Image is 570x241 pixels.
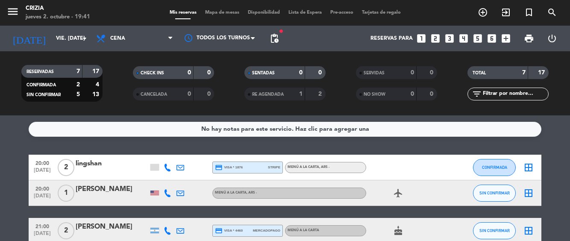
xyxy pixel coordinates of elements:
span: SIN CONFIRMAR [26,93,61,97]
div: lingshan [76,158,148,169]
span: CONFIRMADA [26,83,56,87]
strong: 0 [188,91,191,97]
i: border_all [523,188,534,198]
span: [DATE] [32,231,53,241]
span: Cena [110,35,125,41]
span: RESERVADAS [26,70,54,74]
strong: 0 [188,70,191,76]
span: MENÚ A LA CARTA [215,191,257,194]
strong: 0 [207,70,212,76]
i: [DATE] [6,29,52,48]
span: mercadopago [253,228,280,233]
i: cake [393,226,403,236]
span: , ARS - [247,191,257,194]
strong: 0 [411,91,414,97]
strong: 13 [92,91,101,97]
span: Tarjetas de regalo [358,10,405,15]
div: [PERSON_NAME] [76,184,148,195]
input: Filtrar por nombre... [482,89,548,99]
span: CANCELADA [141,92,167,97]
i: looks_5 [472,33,483,44]
div: jueves 2. octubre - 19:41 [26,13,90,21]
strong: 17 [92,68,101,74]
span: Reservas para [370,35,413,41]
i: add_box [500,33,511,44]
strong: 0 [207,91,212,97]
i: credit_card [215,227,223,235]
strong: 0 [318,70,323,76]
span: fiber_manual_record [279,29,284,34]
strong: 1 [299,91,303,97]
span: MENÚ A LA CARTA [288,165,329,169]
strong: 0 [299,70,303,76]
span: Pre-acceso [326,10,358,15]
i: filter_list [472,89,482,99]
strong: 0 [430,70,435,76]
i: menu [6,5,19,18]
div: LOG OUT [541,26,564,51]
span: MENÚ A LA CARTA [288,229,319,232]
span: SENTADAS [252,71,275,75]
span: [DATE] [32,168,53,177]
strong: 2 [76,82,80,88]
span: CONFIRMADA [482,165,507,170]
span: stripe [268,165,280,170]
i: looks_6 [486,33,497,44]
span: visa * 4460 [215,227,243,235]
div: No hay notas para este servicio. Haz clic para agregar una [201,124,369,134]
strong: 2 [318,91,323,97]
strong: 0 [430,91,435,97]
i: looks_3 [444,33,455,44]
span: 20:00 [32,183,53,193]
span: 20:00 [32,158,53,168]
i: search [547,7,557,18]
span: SIN CONFIRMAR [479,228,510,233]
strong: 4 [96,82,101,88]
div: Crizia [26,4,90,13]
i: looks_4 [458,33,469,44]
i: arrow_drop_down [79,33,90,44]
i: power_settings_new [547,33,557,44]
span: TOTAL [473,71,486,75]
i: add_circle_outline [478,7,488,18]
strong: 7 [76,68,80,74]
span: RE AGENDADA [252,92,284,97]
span: CHECK INS [141,71,164,75]
span: Lista de Espera [284,10,326,15]
span: SIN CONFIRMAR [479,191,510,195]
span: NO SHOW [364,92,385,97]
div: [PERSON_NAME] [76,221,148,232]
span: Mis reservas [165,10,201,15]
span: visa * 1876 [215,164,243,171]
span: 2 [58,222,74,239]
i: airplanemode_active [393,188,403,198]
i: turned_in_not [524,7,534,18]
strong: 7 [522,70,526,76]
i: border_all [523,162,534,173]
i: credit_card [215,164,223,171]
span: SERVIDAS [364,71,385,75]
strong: 0 [411,70,414,76]
span: print [524,33,534,44]
strong: 5 [76,91,80,97]
span: Mapa de mesas [201,10,244,15]
span: Disponibilidad [244,10,284,15]
span: [DATE] [32,193,53,203]
i: looks_two [430,33,441,44]
span: , ARS - [319,165,329,169]
strong: 17 [538,70,546,76]
span: pending_actions [269,33,279,44]
span: 21:00 [32,221,53,231]
span: 1 [58,185,74,202]
i: exit_to_app [501,7,511,18]
i: border_all [523,226,534,236]
i: looks_one [416,33,427,44]
span: 2 [58,159,74,176]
